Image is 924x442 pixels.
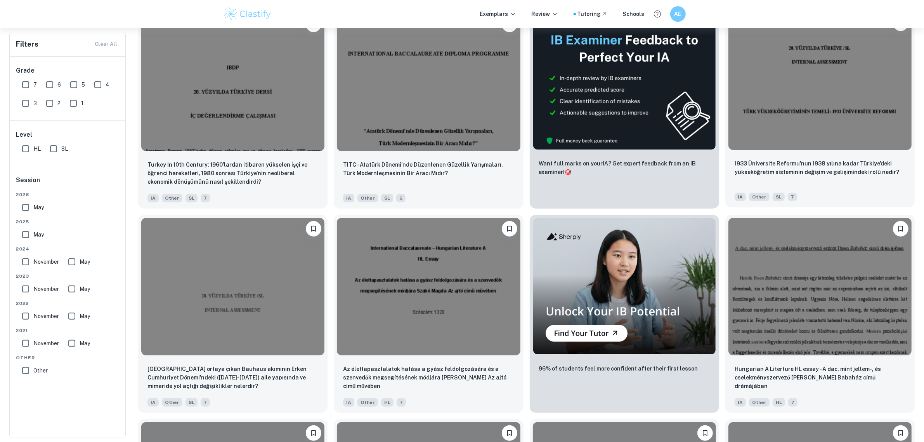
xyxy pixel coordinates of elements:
[16,245,120,252] span: 2024
[343,365,514,390] p: Az élettapasztalatok hatása a gyász feldolgozására és a szenvedők megsegítésének módjára Szabó Ma...
[162,194,182,202] span: Other
[728,218,912,355] img: Other IA example thumbnail: Hungarian A Literture HL essay - A dac,
[147,398,159,407] span: IA
[773,398,785,407] span: HL
[80,312,90,320] span: May
[33,258,59,266] span: November
[16,39,38,50] h6: Filters
[725,10,915,209] a: Bookmark1933 Üniversite Reformu’nun 1938 yılına kadar Türkiye’deki yükseköğretim sisteminin değiş...
[530,10,719,209] a: ThumbnailWant full marks on yourIA? Get expert feedback from an IB examiner!
[480,10,516,18] p: Exemplars
[33,230,44,239] span: May
[33,99,37,108] span: 3
[533,14,716,150] img: Thumbnail
[728,12,912,150] img: Other IA example thumbnail: 1933 Üniversite Reformu’nun 1938 yılına
[532,10,558,18] p: Review
[893,221,908,237] button: Bookmark
[80,339,90,348] span: May
[138,215,328,413] a: BookmarkAlmanya’da ortaya çıkan Bauhaus akımının Erken Cumhuriyet Dönemi’ndeki (1923-1950) aile y...
[147,365,318,390] p: Almanya’da ortaya çıkan Bauhaus akımının Erken Cumhuriyet Dönemi’ndeki (1923-1950) aile yapısında...
[33,80,37,89] span: 7
[749,193,770,201] span: Other
[16,130,120,139] h6: Level
[33,366,48,375] span: Other
[623,10,645,18] a: Schools
[357,398,378,407] span: Other
[337,14,520,151] img: Other IA example thumbnail: TITC - Atatürk Dönemi’nde Düzenlenen Güz
[80,258,90,266] span: May
[147,160,318,186] p: Turkey in 10th Century: 1960’lardan itibaren yükselen işçi ve öğrenci hareketleri, 1980 sonrası T...
[381,398,394,407] span: HL
[530,215,719,413] a: Thumbnail96% of students feel more confident after their first lesson
[334,10,523,209] a: BookmarkTITC - Atatürk Dönemi’nde Düzenlenen Güzellik Yarışmaları, Türk Modernleşmesinin Bir Arac...
[749,398,770,407] span: Other
[80,285,90,293] span: May
[106,80,109,89] span: 4
[33,144,41,153] span: HL
[533,218,716,354] img: Thumbnail
[735,159,905,176] p: 1933 Üniversite Reformu’nun 1938 yılına kadar Türkiye’deki yükseköğretim sisteminin değişim ve ge...
[725,215,915,413] a: BookmarkHungarian A Literture HL essay - A dac, mint jellem-, és cselekményszervező elem Ibsen Ba...
[577,10,607,18] a: Tutoring
[223,6,272,22] img: Clastify logo
[16,273,120,280] span: 2023
[185,194,198,202] span: SL
[16,354,120,361] span: Other
[16,218,120,225] span: 2025
[697,425,713,441] button: Bookmark
[141,218,324,355] img: Other IA example thumbnail: Almanya’da ortaya çıkan Bauhaus akımının
[185,398,198,407] span: SL
[788,193,797,201] span: 7
[502,425,517,441] button: Bookmark
[201,398,210,407] span: 7
[33,312,59,320] span: November
[334,215,523,413] a: BookmarkAz élettapasztalatok hatása a gyász feldolgozására és a szenvedők megsegítésének módjára ...
[735,398,746,407] span: IA
[33,203,44,212] span: May
[381,194,393,202] span: SL
[539,364,698,373] p: 96% of students feel more confident after their first lesson
[396,194,406,202] span: 6
[147,194,159,202] span: IA
[16,300,120,307] span: 2022
[33,285,59,293] span: November
[61,144,68,153] span: SL
[81,99,83,108] span: 1
[162,398,182,407] span: Other
[306,221,321,237] button: Bookmark
[670,6,686,22] button: AE
[397,398,406,407] span: 7
[306,425,321,441] button: Bookmark
[337,218,520,355] img: Other IA example thumbnail: Az élettapasztalatok hatása a gyász feld
[651,7,664,21] button: Help and Feedback
[33,339,59,348] span: November
[16,176,120,191] h6: Session
[357,194,378,202] span: Other
[16,191,120,198] span: 2026
[735,193,746,201] span: IA
[673,10,682,18] h6: AE
[141,14,324,151] img: Other IA example thumbnail: Turkey in 10th Century: 1960’lardan itib
[565,169,572,175] span: 🎯
[788,398,797,407] span: 7
[893,425,908,441] button: Bookmark
[343,160,514,177] p: TITC - Atatürk Dönemi’nde Düzenlenen Güzellik Yarışmaları, Türk Modernleşmesinin Bir Aracı Mıdır?
[81,80,85,89] span: 5
[16,327,120,334] span: 2021
[201,194,210,202] span: 7
[343,194,354,202] span: IA
[57,80,61,89] span: 6
[57,99,61,108] span: 2
[138,10,328,209] a: BookmarkTurkey in 10th Century: 1960’lardan itibaren yükselen işçi ve öğrenci hareketleri, 1980 s...
[773,193,785,201] span: SL
[16,66,120,75] h6: Grade
[539,159,710,176] p: Want full marks on your IA ? Get expert feedback from an IB examiner!
[502,221,517,237] button: Bookmark
[735,365,905,390] p: Hungarian A Literture HL essay - A dac, mint jellem-, és cselekményszervező elem Ibsen Babaház cí...
[343,398,354,407] span: IA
